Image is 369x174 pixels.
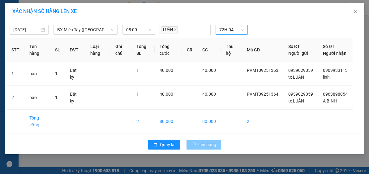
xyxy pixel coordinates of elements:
th: Ghi chú [110,38,132,62]
span: BX Miền Tây (Hàng Ngoài) [57,25,114,34]
td: 2 [6,86,24,110]
button: rollbackQuay lại [148,140,180,150]
td: Bất kỳ [65,62,85,86]
span: loading [191,142,198,147]
th: Tổng SL [131,38,154,62]
td: 2 [242,110,283,133]
td: bao [24,86,50,110]
th: CC [197,38,221,62]
th: Tổng cước [155,38,182,62]
td: bao [24,62,50,86]
span: tx LUÂN [288,75,304,80]
span: 0963898054 [323,92,348,97]
span: 1 [136,92,139,97]
span: close [174,28,177,31]
span: Lên hàng [198,141,216,148]
th: Mã GD [242,38,283,62]
span: tx LUÂN [288,98,304,103]
span: 1 [136,68,139,73]
button: Close [347,3,364,20]
td: 1 [6,62,24,86]
span: Số ĐT [323,44,335,49]
span: Số ĐT [288,44,300,49]
span: PVMT09251363 [247,68,278,73]
td: Bất kỳ [65,86,85,110]
span: 0909933113 [323,68,348,73]
td: 2 [131,110,154,133]
td: 80.000 [197,110,221,133]
th: Loại hàng [85,38,110,62]
th: ĐVT [65,38,85,62]
span: down [110,28,114,32]
span: A BINH [323,98,337,103]
span: 40.000 [160,92,173,97]
span: 0939029059 [288,92,313,97]
span: 40.000 [202,68,216,73]
span: PVMT09251364 [247,92,278,97]
span: linh [323,75,330,80]
td: 80.000 [155,110,182,133]
button: Lên hàng [187,140,221,150]
span: 1 [55,71,58,76]
td: Tổng cộng [24,110,50,133]
span: Người nhận [323,51,346,56]
span: 40.000 [202,92,216,97]
span: 72H-046.72 [219,25,244,34]
th: Thu hộ [221,38,242,62]
span: Quay lại [160,141,175,148]
span: 08:00 [126,25,152,34]
th: STT [6,38,24,62]
span: rollback [153,142,157,147]
th: Tên hàng [24,38,50,62]
span: 40.000 [160,68,173,73]
span: LUÂN [161,26,178,33]
th: CR [182,38,197,62]
span: XÁC NHẬN SỐ HÀNG LÊN XE [12,8,77,14]
span: close [353,9,358,14]
th: SL [50,38,65,62]
span: Người gửi [288,51,308,56]
input: 12/09/2025 [13,26,39,33]
span: 0939029059 [288,68,313,73]
span: 1 [55,95,58,100]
